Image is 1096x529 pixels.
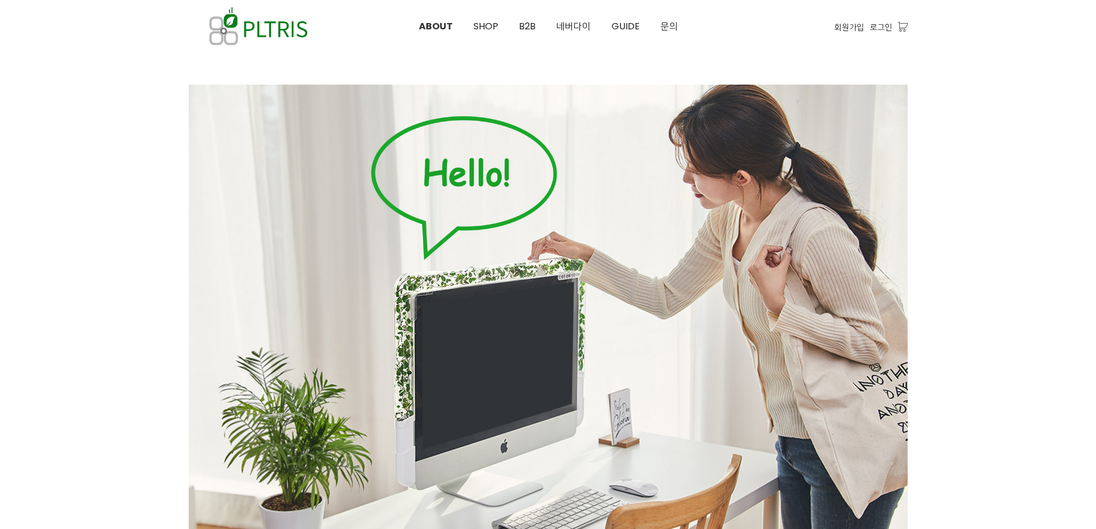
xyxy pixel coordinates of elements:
span: 네버다이 [556,20,591,33]
a: ABOUT [408,1,463,52]
a: 네버다이 [546,1,601,52]
a: B2B [509,1,546,52]
a: 로그인 [870,21,892,33]
a: GUIDE [601,1,650,52]
span: SHOP [473,20,498,33]
a: SHOP [463,1,509,52]
span: 문의 [660,20,678,33]
a: 회원가입 [834,21,864,33]
span: ABOUT [419,20,453,33]
a: 문의 [650,1,688,52]
span: GUIDE [612,20,640,33]
span: B2B [519,20,536,33]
